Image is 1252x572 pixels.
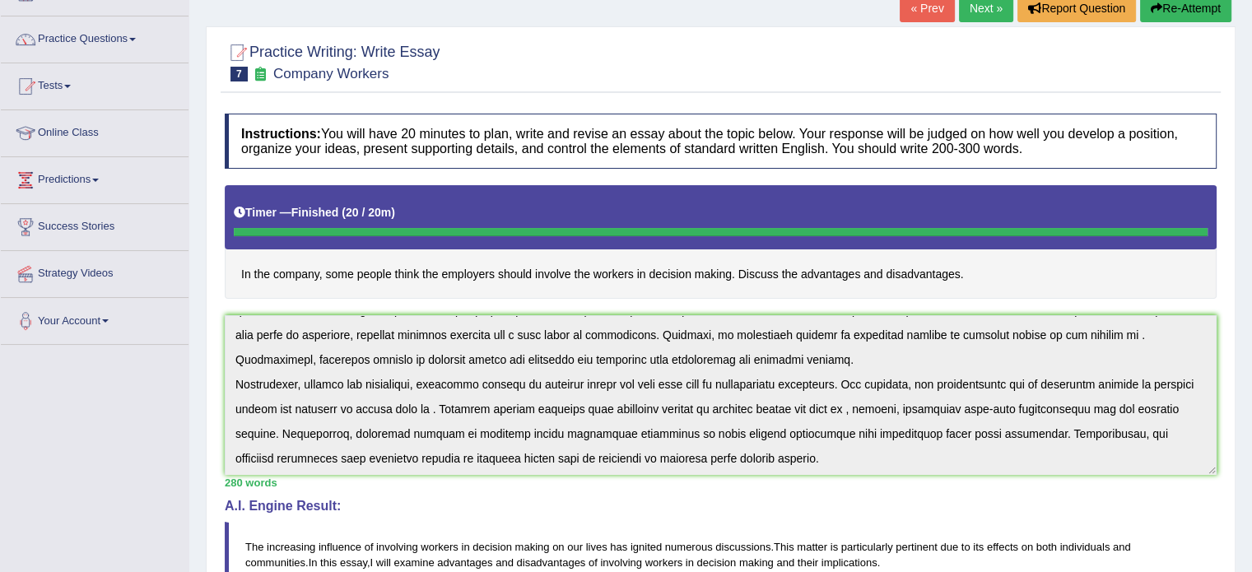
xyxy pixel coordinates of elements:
[370,556,374,569] span: I
[267,541,315,553] span: increasing
[1,157,188,198] a: Predictions
[600,556,642,569] span: involving
[798,556,818,569] span: their
[273,66,389,81] small: Company Workers
[252,67,269,82] small: Exam occurring question
[1113,541,1131,553] span: and
[245,556,305,569] span: communities
[291,206,339,219] b: Finished
[391,206,395,219] b: )
[496,556,514,569] span: and
[715,541,770,553] span: discussions
[961,541,970,553] span: to
[589,556,598,569] span: of
[586,541,607,553] span: lives
[234,207,395,219] h5: Timer —
[516,556,585,569] span: disadvantages
[309,556,318,569] span: In
[472,541,512,553] span: decision
[1,16,188,58] a: Practice Questions
[665,541,713,553] span: numerous
[631,541,662,553] span: ignited
[841,541,893,553] span: particularly
[230,67,248,81] span: 7
[821,556,877,569] span: implications
[342,206,346,219] b: (
[437,556,492,569] span: advantages
[776,556,794,569] span: and
[376,541,418,553] span: involving
[393,556,434,569] span: examine
[225,475,1217,491] div: 280 words
[940,541,958,553] span: due
[610,541,627,553] span: has
[973,541,984,553] span: its
[774,541,794,553] span: This
[1,204,188,245] a: Success Stories
[376,556,391,569] span: will
[645,556,683,569] span: workers
[567,541,583,553] span: our
[225,114,1217,169] h4: You will have 20 minutes to plan, write and revise an essay about the topic below. Your response ...
[1,63,188,105] a: Tests
[225,40,440,81] h2: Practice Writing: Write Essay
[319,541,361,553] span: influence
[245,541,263,553] span: The
[1021,541,1032,553] span: on
[1060,541,1110,553] span: individuals
[515,541,550,553] span: making
[340,556,367,569] span: essay
[739,556,774,569] span: making
[1036,541,1057,553] span: both
[797,541,827,553] span: matter
[552,541,564,553] span: on
[831,541,838,553] span: is
[225,499,1217,514] h4: A.I. Engine Result:
[1,298,188,339] a: Your Account
[896,541,938,553] span: pertinent
[421,541,458,553] span: workers
[241,127,321,141] b: Instructions:
[1,251,188,292] a: Strategy Videos
[1,110,188,151] a: Online Class
[346,206,391,219] b: 20 / 20m
[461,541,469,553] span: in
[696,556,736,569] span: decision
[987,541,1018,553] span: effects
[686,556,694,569] span: in
[320,556,337,569] span: this
[365,541,374,553] span: of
